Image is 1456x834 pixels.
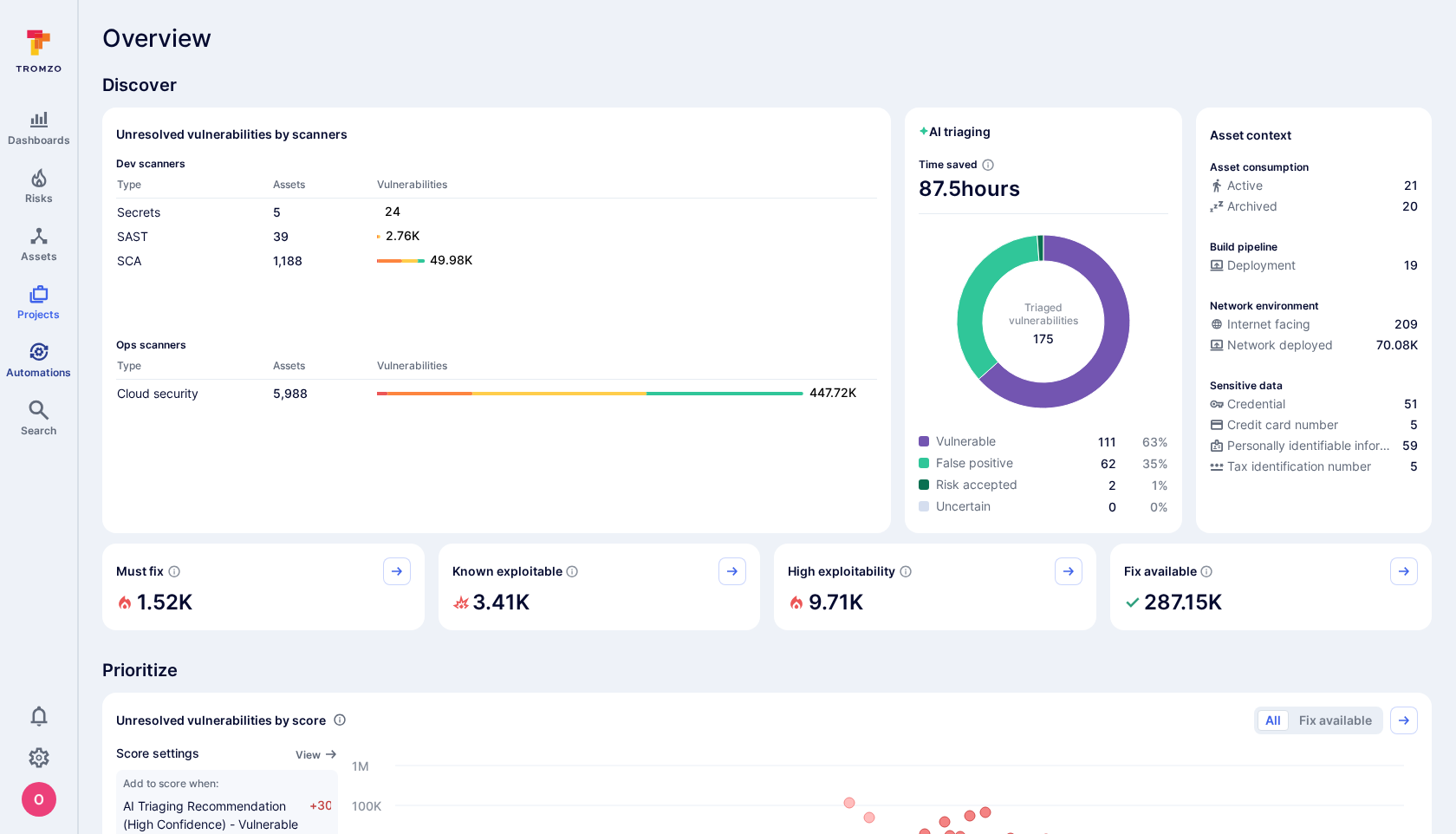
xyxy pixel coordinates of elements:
[116,563,164,580] span: Must fix
[1101,456,1116,471] a: 62
[117,229,148,244] a: SAST
[272,358,376,380] th: Assets
[565,564,579,578] svg: Confirmed exploitable by KEV
[352,798,381,812] text: 100K
[385,204,400,218] text: 24
[137,585,192,620] h2: 1.52K
[386,228,419,243] text: 2.76K
[1404,177,1418,194] span: 21
[1210,379,1283,392] p: Sensitive data
[1227,416,1338,433] span: Credit card number
[6,366,71,379] span: Automations
[1199,564,1213,578] svg: Vulnerabilities with fix available
[377,383,860,404] a: 447.72K
[1227,257,1296,274] span: Deployment
[1394,316,1418,333] span: 209
[377,251,860,271] a: 49.98K
[167,564,181,578] svg: Risk score >=40 , missed SLA
[1152,478,1168,492] span: 1 %
[472,585,530,620] h2: 3.41K
[1210,458,1418,475] a: Tax identification number5
[1210,198,1418,215] a: Archived20
[439,544,761,630] div: Known exploitable
[116,157,877,170] span: Dev scanners
[1144,585,1222,620] h2: 287.15K
[377,202,860,223] a: 24
[102,73,1432,97] span: Discover
[273,253,302,268] a: 1,188
[8,134,70,147] span: Dashboards
[452,563,562,580] span: Known exploitable
[102,544,425,630] div: Must fix
[1210,127,1291,144] span: Asset context
[123,777,331,790] span: Add to score when:
[1227,177,1263,194] span: Active
[1210,257,1418,277] div: Configured deployment pipeline
[1108,478,1116,492] a: 2
[1210,316,1418,336] div: Evidence that an asset is internet facing
[919,175,1168,203] span: 87.5 hours
[1142,434,1168,449] span: 63 %
[25,192,53,205] span: Risks
[377,226,860,247] a: 2.76K
[333,711,347,729] div: Number of vulnerabilities in status 'Open' 'Triaged' and 'In process' grouped by score
[919,123,991,140] h2: AI triaging
[1404,395,1418,413] span: 51
[116,358,272,380] th: Type
[1227,437,1399,454] span: Personally identifiable information (PII)
[116,712,326,729] span: Unresolved vulnerabilities by score
[352,758,369,772] text: 1M
[936,498,991,515] span: Uncertain
[116,177,272,199] th: Type
[1033,330,1054,348] span: total
[1376,336,1418,354] span: 70.08K
[1210,177,1418,194] a: Active21
[1210,395,1418,413] a: Credential51
[296,745,338,763] a: View
[1210,416,1418,437] div: Evidence indicative of processing credit card numbers
[1098,434,1116,449] a: 111
[273,386,308,401] a: 5,988
[1210,336,1418,354] a: Network deployed70.08K
[1210,437,1399,454] div: Personally identifiable information (PII)
[936,454,1013,472] span: False positive
[1210,198,1418,218] div: Code repository is archived
[1258,710,1289,731] button: All
[376,177,877,199] th: Vulnerabilities
[1227,316,1310,333] span: Internet facing
[1410,416,1418,433] span: 5
[116,338,877,351] span: Ops scanners
[1210,198,1277,215] div: Archived
[1210,316,1418,333] a: Internet facing209
[1210,177,1418,198] div: Commits seen in the last 180 days
[936,433,996,450] span: Vulnerable
[1291,710,1380,731] button: Fix available
[1142,456,1168,471] span: 35 %
[1210,240,1277,253] p: Build pipeline
[1410,458,1418,475] span: 5
[788,563,895,580] span: High exploitability
[117,386,198,401] a: Cloud security
[1108,499,1116,514] a: 0
[1210,160,1309,173] p: Asset consumption
[1227,458,1371,475] span: Tax identification number
[116,126,348,143] h2: Unresolved vulnerabilities by scanners
[1210,177,1263,194] div: Active
[273,205,281,219] a: 5
[1227,198,1277,215] span: Archived
[919,158,978,171] span: Time saved
[1210,416,1338,433] div: Credit card number
[1227,395,1285,413] span: Credential
[1404,257,1418,274] span: 19
[1142,434,1168,449] a: 63%
[309,797,331,833] span: +30
[117,253,141,268] a: SCA
[1150,499,1168,514] a: 0%
[1210,395,1285,413] div: Credential
[102,658,1432,682] span: Prioritize
[116,745,199,763] span: Score settings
